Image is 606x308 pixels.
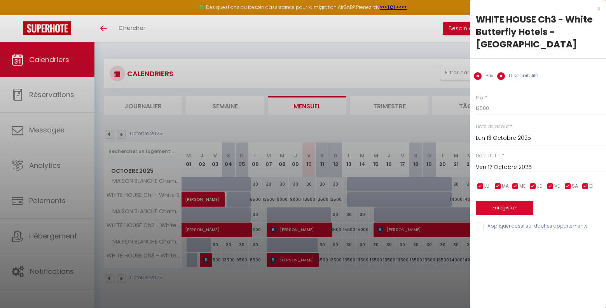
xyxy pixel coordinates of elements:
[554,183,560,190] span: VE
[484,183,489,190] span: LU
[589,183,594,190] span: DI
[482,72,493,81] label: Prix
[505,72,538,81] label: Disponibilité
[476,13,600,50] div: WHITE HOUSE Ch3 - White Butterfly Hotels - [GEOGRAPHIC_DATA]
[476,123,509,131] label: Date de début
[519,183,526,190] span: ME
[572,183,578,190] span: SA
[476,152,501,160] label: Date de fin
[476,201,533,215] button: Enregistrer
[502,183,509,190] span: MA
[476,94,484,102] label: Prix
[470,4,600,13] div: x
[537,183,542,190] span: JE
